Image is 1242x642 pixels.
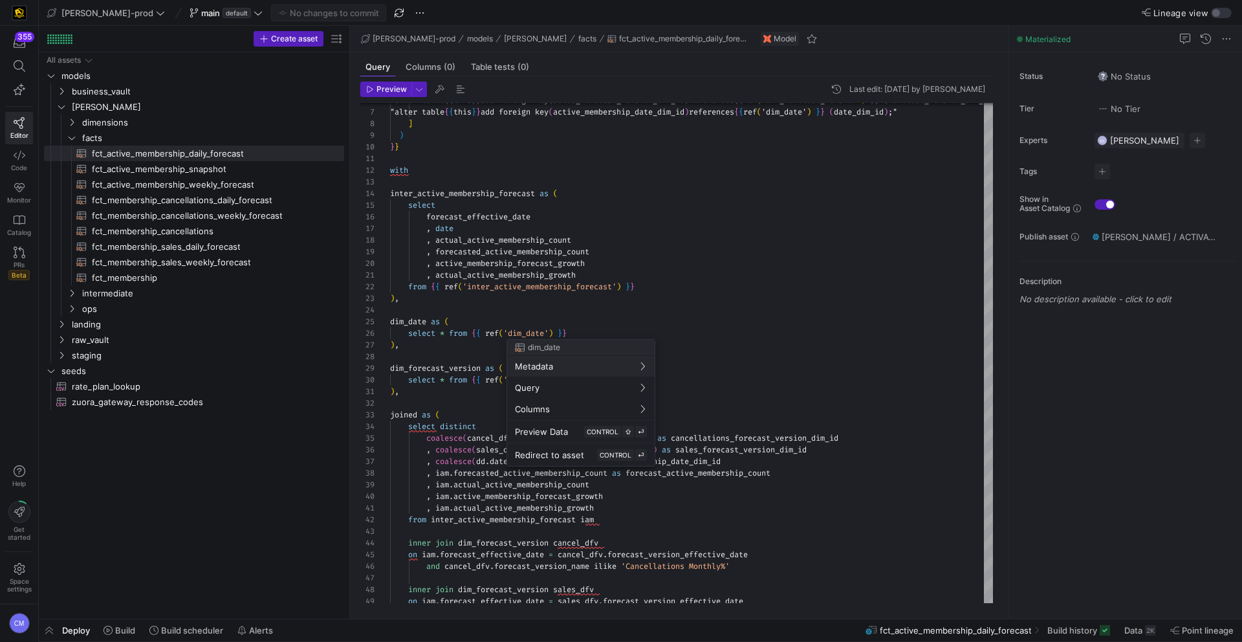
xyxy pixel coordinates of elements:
[515,450,584,460] span: Redirect to asset
[638,428,644,436] span: ⏎
[528,343,560,352] span: dim_date
[515,361,553,371] span: Metadata
[638,451,644,459] span: ⏎
[515,426,568,437] span: Preview Data
[515,404,550,414] span: Columns
[515,382,539,393] span: Query
[625,428,631,436] span: ⇧
[600,451,631,459] span: CONTROL
[587,428,618,436] span: CONTROL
